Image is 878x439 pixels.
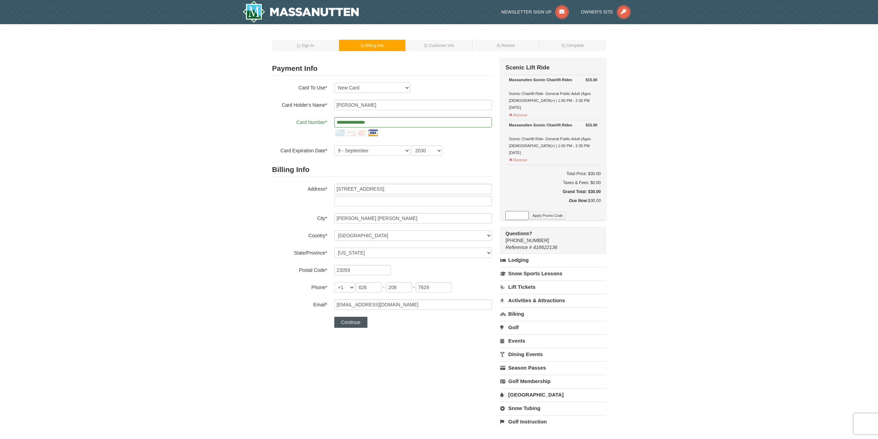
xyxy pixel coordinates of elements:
[413,284,415,290] span: -
[363,43,384,48] span: ) Billing Info
[509,155,527,163] button: Remove
[334,184,492,194] input: Billing Info
[272,282,327,291] label: Phone*
[334,127,345,139] img: amex.png
[272,61,492,76] h2: Payment Info
[272,248,327,256] label: State/Province*
[386,282,412,293] input: xxx
[505,179,601,186] div: Taxes & Fees: $0.00
[586,76,598,83] strong: $15.00
[500,415,606,428] a: Golf Instruction
[562,43,584,48] small: 5
[499,43,515,48] span: ) Review
[272,230,327,239] label: Country*
[533,245,558,250] span: 416622136
[564,43,584,48] span: ) Complete
[505,188,601,195] h5: Grand Total: $30.00
[500,375,606,388] a: Golf Membership
[272,100,327,108] label: Card Holder's Name*
[500,254,606,266] a: Lodging
[509,76,597,83] div: Massanutten Scenic Chairlift Rides
[424,43,454,48] small: 3
[500,388,606,401] a: [GEOGRAPHIC_DATA]
[356,127,367,139] img: mastercard.png
[509,122,597,128] div: Massanutten Scenic Chairlift Rides
[416,282,452,293] input: xxxx
[334,265,391,275] input: Postal Code
[500,334,606,347] a: Events
[297,43,314,48] small: 1
[272,117,327,126] label: Card Number*
[500,307,606,320] a: Biking
[500,348,606,361] a: Dining Events
[497,43,515,48] small: 4
[272,299,327,308] label: Email*
[509,76,597,111] div: Scenic Chairlift Ride- General Public Adult (Ages [DEMOGRAPHIC_DATA]+) | 1:00 PM - 2:30 PM [DATE]
[530,212,565,219] button: Apply Promo Code
[272,265,327,274] label: Postal Code*
[500,294,606,307] a: Activities & Attractions
[334,100,492,110] input: Card Holder Name
[334,213,492,223] input: City
[367,127,378,139] img: visa.png
[500,267,606,280] a: Snow Sports Lessons
[383,284,385,290] span: -
[505,197,601,211] div: $30.00
[509,110,527,118] button: Remove
[299,43,314,48] span: ) Sign In
[345,127,356,139] img: discover.png
[272,145,327,154] label: Card Expiration Date*
[581,9,631,15] a: Owner's Site
[361,43,384,48] small: 2
[272,184,327,192] label: Address*
[243,1,359,23] img: Massanutten Resort Logo
[272,83,327,91] label: Card To Use*
[243,1,359,23] a: Massanutten Resort
[356,282,382,293] input: xxx
[505,170,601,177] h6: Total Price: $30.00
[501,9,552,15] span: Newsletter Sign Up
[509,122,597,156] div: Scenic Chairlift Ride- General Public Adult (Ages [DEMOGRAPHIC_DATA]+) | 1:00 PM - 2:30 PM [DATE]
[272,163,492,177] h2: Billing Info
[426,43,454,48] span: ) Customer Info
[569,198,588,203] strong: Due Now:
[500,361,606,374] a: Season Passes
[581,9,613,15] span: Owner's Site
[505,230,593,243] span: [PHONE_NUMBER]
[505,64,550,71] strong: Scenic Lift Ride
[272,213,327,222] label: City*
[586,122,598,128] strong: $15.00
[334,317,367,328] button: Continue
[334,299,492,310] input: Email
[505,231,532,236] strong: Questions?
[501,9,569,15] a: Newsletter Sign Up
[505,245,532,250] span: Reference #
[500,280,606,293] a: Lift Tickets
[500,402,606,414] a: Snow Tubing
[500,321,606,334] a: Golf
